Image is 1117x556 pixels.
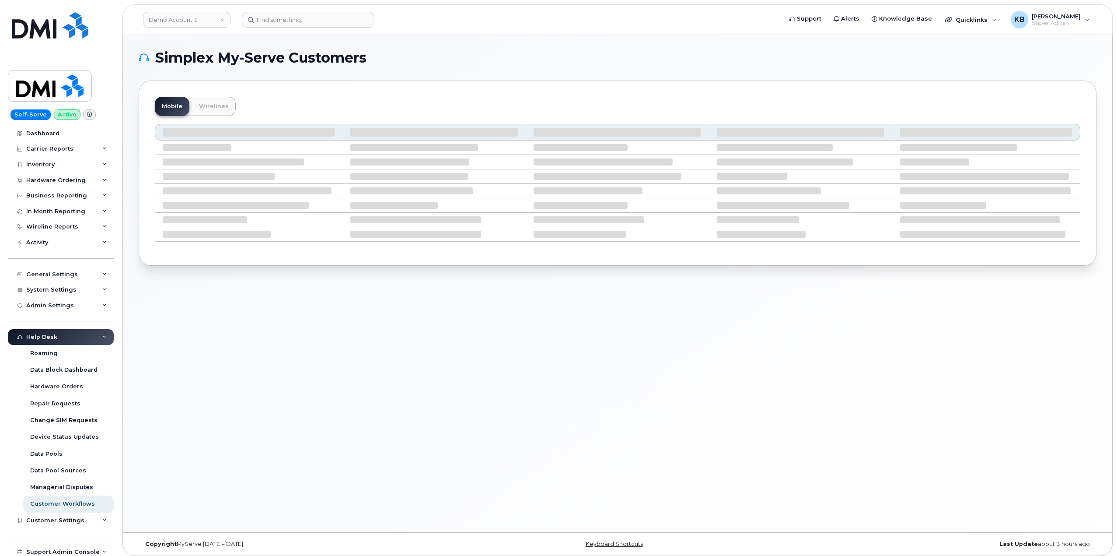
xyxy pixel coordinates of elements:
[139,541,458,548] div: MyServe [DATE]–[DATE]
[145,541,177,547] strong: Copyright
[999,541,1038,547] strong: Last Update
[155,97,189,116] a: Mobile
[155,51,367,64] span: Simplex My-Serve Customers
[586,541,643,547] a: Keyboard Shortcuts
[192,97,236,116] a: Wirelines
[777,541,1096,548] div: about 3 hours ago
